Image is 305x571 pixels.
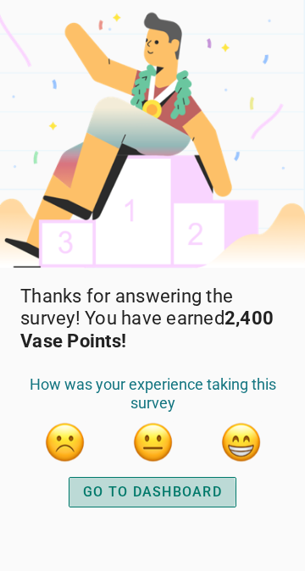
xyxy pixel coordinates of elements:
[20,375,285,420] div: How was your experience taking this survey
[69,477,236,507] button: GO TO DASHBOARD
[20,308,274,351] strong: 2,400 Vase Points!
[20,285,233,329] span: Thanks for answering the survey!
[83,482,222,502] div: GO TO DASHBOARD
[20,308,274,351] span: You have earned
